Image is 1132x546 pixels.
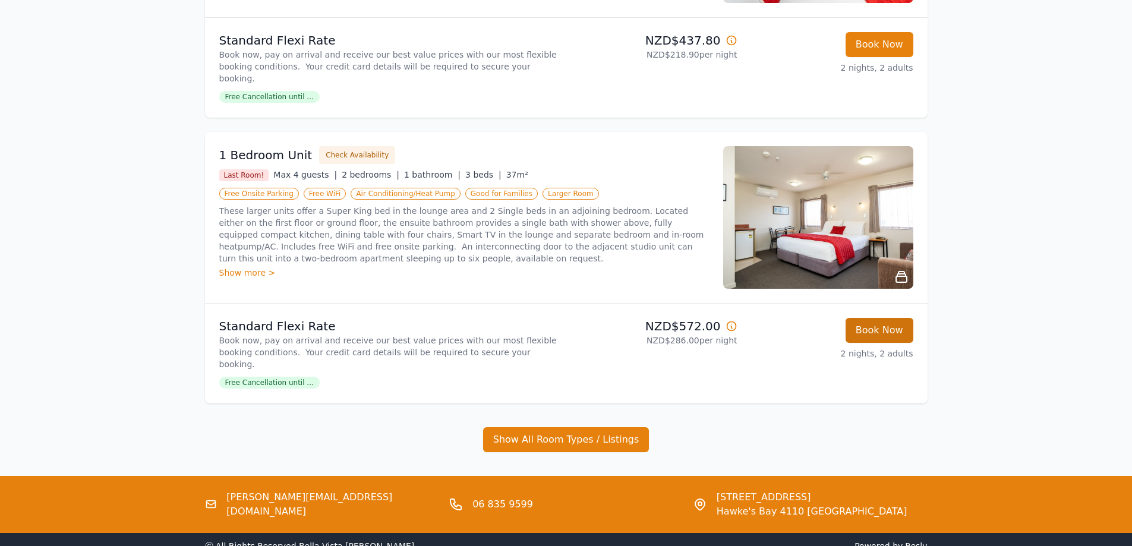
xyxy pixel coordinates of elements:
[846,32,913,57] button: Book Now
[351,188,460,200] span: Air Conditioning/Heat Pump
[483,427,649,452] button: Show All Room Types / Listings
[319,146,395,164] button: Check Availability
[219,318,562,334] p: Standard Flexi Rate
[465,170,502,179] span: 3 beds |
[219,188,299,200] span: Free Onsite Parking
[342,170,399,179] span: 2 bedrooms |
[273,170,337,179] span: Max 4 guests |
[404,170,461,179] span: 1 bathroom |
[571,334,737,346] p: NZD$286.00 per night
[571,32,737,49] p: NZD$437.80
[219,32,562,49] p: Standard Flexi Rate
[304,188,346,200] span: Free WiFi
[506,170,528,179] span: 37m²
[219,377,320,389] span: Free Cancellation until ...
[717,490,907,504] span: [STREET_ADDRESS]
[846,318,913,343] button: Book Now
[571,318,737,334] p: NZD$572.00
[717,504,907,519] span: Hawke's Bay 4110 [GEOGRAPHIC_DATA]
[219,205,709,264] p: These larger units offer a Super King bed in the lounge area and 2 Single beds in an adjoining be...
[219,169,269,181] span: Last Room!
[219,267,709,279] div: Show more >
[571,49,737,61] p: NZD$218.90 per night
[543,188,599,200] span: Larger Room
[219,91,320,103] span: Free Cancellation until ...
[219,49,562,84] p: Book now, pay on arrival and receive our best value prices with our most flexible booking conditi...
[465,188,538,200] span: Good for Families
[747,62,913,74] p: 2 nights, 2 adults
[472,497,533,512] a: 06 835 9599
[219,334,562,370] p: Book now, pay on arrival and receive our best value prices with our most flexible booking conditi...
[226,490,439,519] a: [PERSON_NAME][EMAIL_ADDRESS][DOMAIN_NAME]
[219,147,313,163] h3: 1 Bedroom Unit
[747,348,913,359] p: 2 nights, 2 adults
